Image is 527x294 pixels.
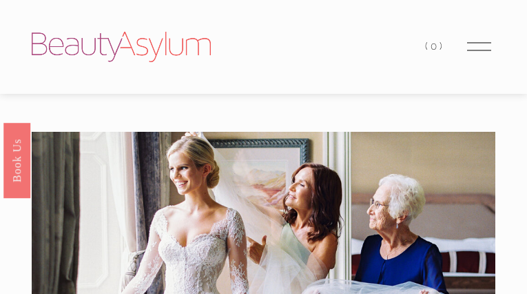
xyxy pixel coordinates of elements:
span: ( [425,40,431,52]
span: 0 [431,40,440,52]
a: Book Us [3,123,30,198]
span: ) [440,40,445,52]
a: 0 items in cart [425,37,444,56]
img: Beauty Asylum | Bridal Hair &amp; Makeup Charlotte &amp; Atlanta [32,32,211,62]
